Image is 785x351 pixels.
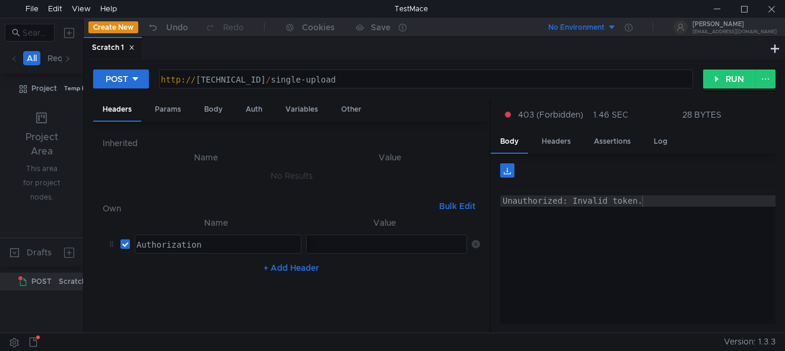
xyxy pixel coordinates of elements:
div: Redo [223,20,244,34]
button: Requests [44,51,87,65]
button: + Add Header [259,261,324,275]
div: Params [145,99,190,121]
div: Project [31,80,57,97]
h6: Inherited [103,136,480,150]
button: Redo [196,18,252,36]
div: POST [106,72,128,86]
th: Name [130,216,301,230]
div: Auth [236,99,272,121]
div: Scratch 1 [59,273,91,290]
div: Temp Project [64,80,101,97]
span: 403 (Forbidden) [518,108,583,121]
div: Headers [532,131,580,153]
div: Scratch 1 [92,42,135,54]
div: 28 BYTES [682,109,722,120]
div: Cookies [302,20,335,34]
nz-embed-empty: No Results [271,170,313,181]
div: [PERSON_NAME] [692,21,777,27]
button: All [23,51,40,65]
h6: Own [103,201,434,216]
button: Undo [138,18,196,36]
div: [EMAIL_ADDRESS][DOMAIN_NAME] [692,30,777,34]
div: 1.46 SEC [593,109,628,120]
div: Body [491,131,528,154]
th: Value [300,150,480,165]
span: POST [31,273,52,290]
div: Body [195,99,232,121]
div: Assertions [584,131,640,153]
input: Search... [23,26,47,39]
div: Headers [93,99,141,122]
div: Other [332,99,371,121]
div: Variables [276,99,328,121]
span: Version: 1.3.3 [724,333,776,350]
th: Name [112,150,299,165]
div: Save [371,23,390,31]
th: Value [301,216,467,230]
div: Log [644,131,677,153]
button: Create New [88,21,138,33]
button: No Environment [534,18,616,37]
button: RUN [703,69,756,88]
button: POST [93,69,149,88]
div: Undo [166,20,188,34]
button: Bulk Edit [434,199,480,213]
div: No Environment [548,22,605,33]
div: Drafts [27,245,52,260]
